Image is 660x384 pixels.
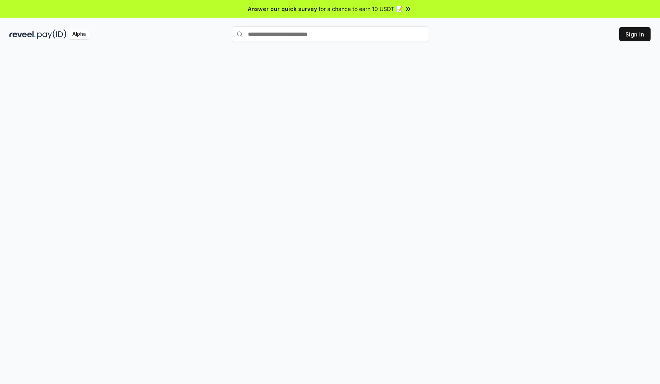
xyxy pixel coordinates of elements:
[37,29,66,39] img: pay_id
[319,5,403,13] span: for a chance to earn 10 USDT 📝
[248,5,317,13] span: Answer our quick survey
[68,29,90,39] div: Alpha
[619,27,651,41] button: Sign In
[9,29,36,39] img: reveel_dark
